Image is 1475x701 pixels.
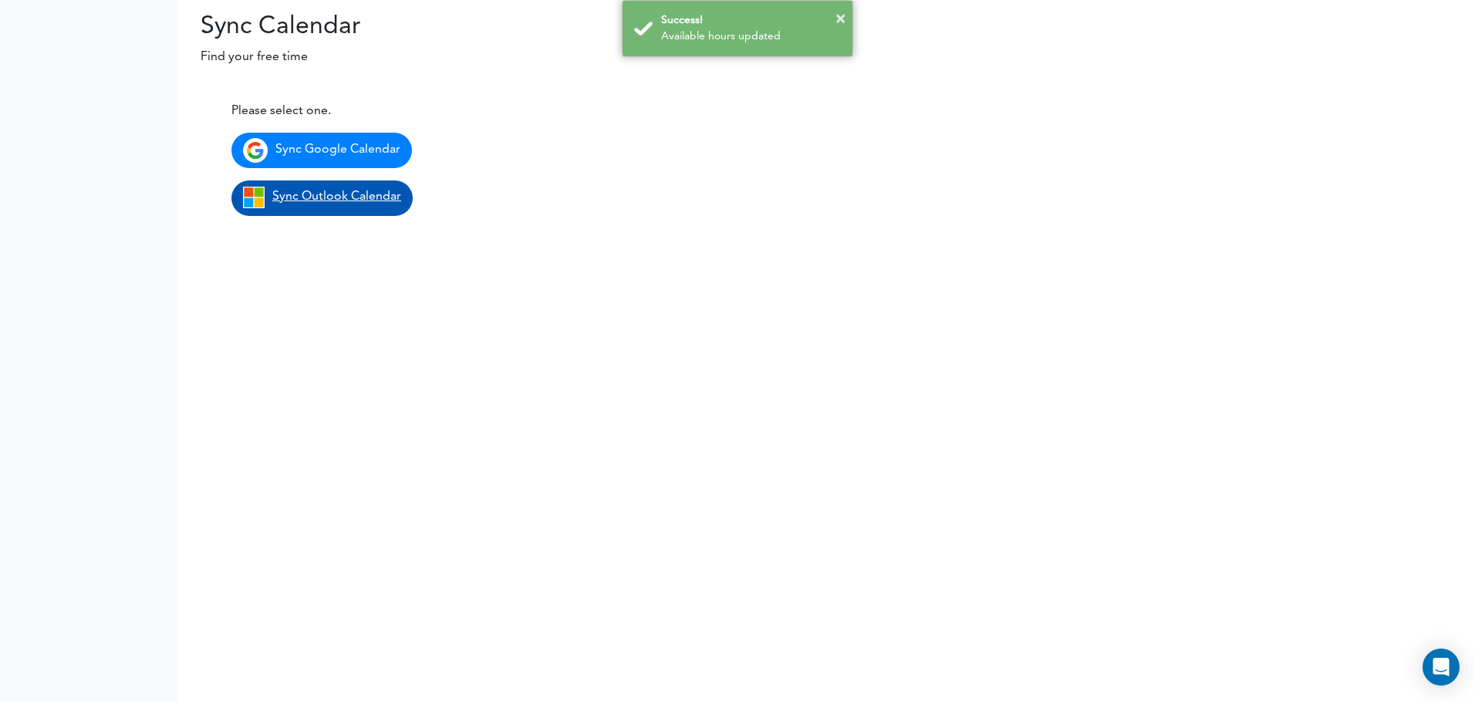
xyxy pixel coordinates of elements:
p: Find your free time [177,48,1475,66]
a: Sync Google Calendar [231,133,412,168]
div: Please select one. [231,102,802,120]
div: Available hours updated [661,29,841,45]
img: google_icon.png [243,138,268,163]
div: Open Intercom Messenger [1423,649,1460,686]
button: × [835,8,846,31]
div: Success! [661,12,841,29]
span: Sync Google Calendar [275,143,400,156]
span: Sync Outlook Calendar [272,190,401,203]
a: Sync Outlook Calendar [231,180,413,216]
img: microsoft_icon.png [243,187,265,208]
